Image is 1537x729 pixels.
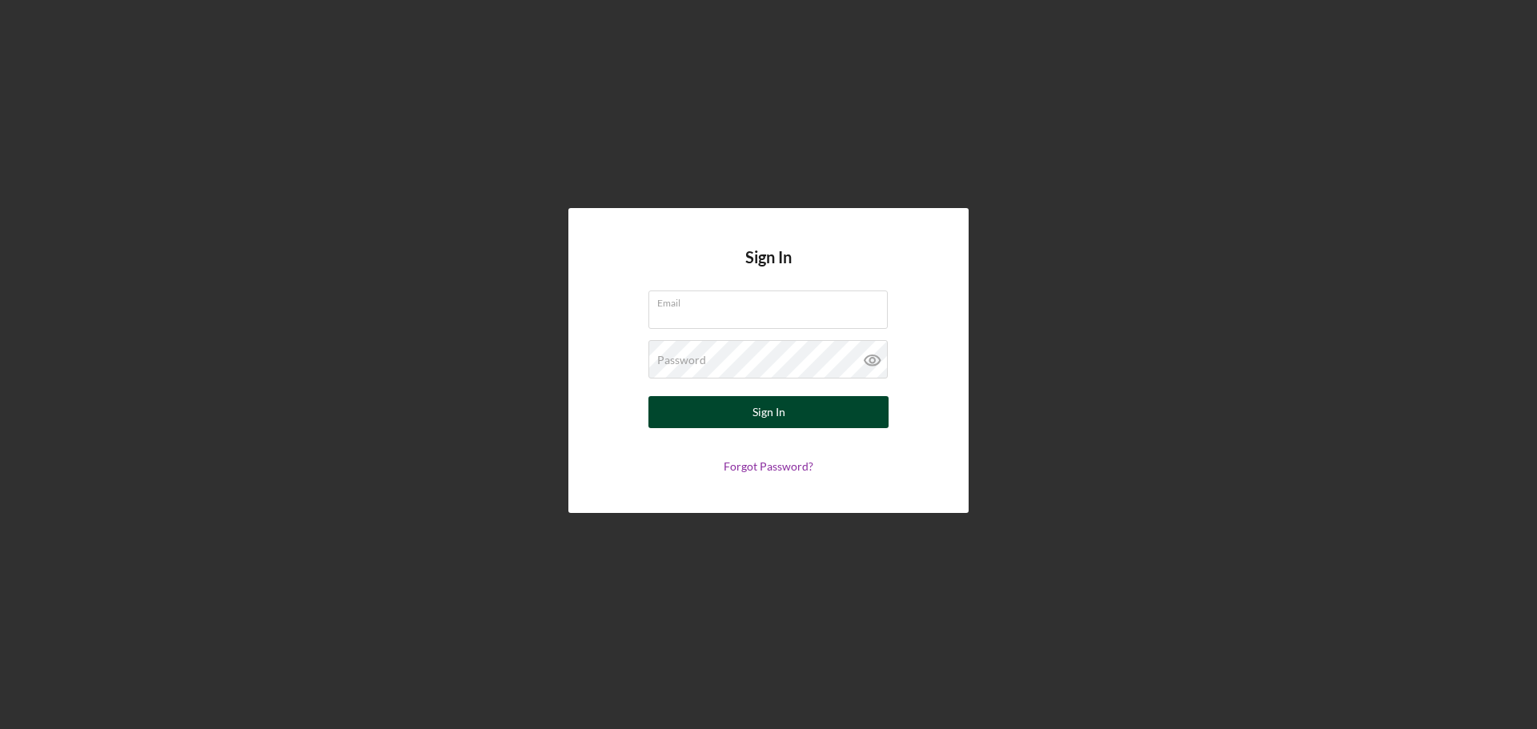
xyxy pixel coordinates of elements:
[657,291,888,309] label: Email
[648,396,889,428] button: Sign In
[724,459,813,473] a: Forgot Password?
[752,396,785,428] div: Sign In
[745,248,792,290] h4: Sign In
[657,354,706,367] label: Password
